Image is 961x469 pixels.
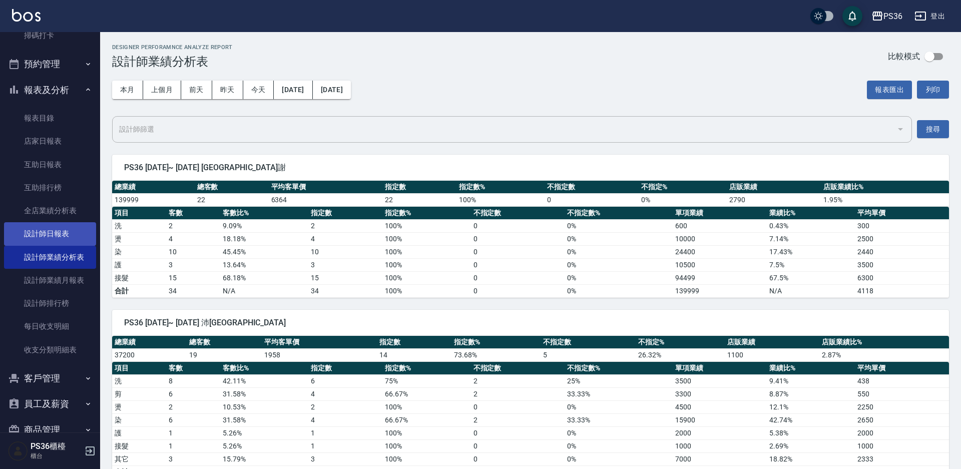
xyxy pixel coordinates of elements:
td: 4 [308,232,382,245]
td: N/A [220,284,308,297]
td: 100% [382,284,470,297]
td: 0 % [565,232,673,245]
a: 設計師日報表 [4,222,96,245]
td: 31.58 % [220,387,308,400]
th: 指定數% [382,207,470,220]
a: 每日收支明細 [4,315,96,338]
a: 互助日報表 [4,153,96,176]
td: 37200 [112,348,187,361]
button: 上個月 [143,81,181,99]
button: save [842,6,862,26]
th: 客數比% [220,362,308,375]
td: 2 [308,400,382,413]
span: PS36 [DATE]~ [DATE] 沛[GEOGRAPHIC_DATA] [124,318,937,328]
td: 100 % [382,400,470,413]
td: 護 [112,258,166,271]
button: 今天 [243,81,274,99]
th: 總客數 [195,181,269,194]
button: 報表匯出 [867,81,912,99]
td: 3 [166,452,220,465]
td: 100 % [382,426,470,439]
td: 1 [166,426,220,439]
td: 67.5 % [767,271,855,284]
td: 1 [308,439,382,452]
td: 1958 [262,348,377,361]
td: 100 % [382,452,470,465]
th: 平均客單價 [262,336,377,349]
td: 6 [166,387,220,400]
td: 2250 [855,400,949,413]
th: 單項業績 [673,362,767,375]
td: 31.58 % [220,413,308,426]
td: 550 [855,387,949,400]
th: 指定數% [382,362,470,375]
td: N/A [767,284,855,297]
th: 單項業績 [673,207,767,220]
td: 2 [166,219,220,232]
td: 0 [471,258,565,271]
th: 指定數 [382,181,456,194]
th: 總客數 [187,336,261,349]
td: 0% [565,284,673,297]
td: 22 [195,193,269,206]
td: 2000 [673,426,767,439]
span: PS36 [DATE]~ [DATE] [GEOGRAPHIC_DATA]謝 [124,163,937,173]
td: 42.74 % [767,413,855,426]
td: 4 [308,413,382,426]
td: 68.18 % [220,271,308,284]
td: 0 % [565,258,673,271]
td: 300 [855,219,949,232]
td: 0 [471,426,565,439]
th: 項目 [112,362,166,375]
td: 45.45 % [220,245,308,258]
td: 10000 [673,232,767,245]
td: 0 % [565,219,673,232]
td: 100 % [382,271,470,284]
button: 客戶管理 [4,365,96,391]
td: 0 [471,452,565,465]
button: 員工及薪資 [4,391,96,417]
td: 0 % [565,400,673,413]
td: 6 [166,413,220,426]
th: 店販業績比% [819,336,949,349]
th: 客數 [166,362,220,375]
td: 66.67 % [382,413,470,426]
button: 前天 [181,81,212,99]
th: 指定數% [456,181,545,194]
a: 設計師排行榜 [4,292,96,315]
td: 15 [166,271,220,284]
td: 3500 [673,374,767,387]
td: 2 [308,219,382,232]
td: 100 % [382,245,470,258]
td: 10 [308,245,382,258]
th: 指定數 [308,362,382,375]
td: 5.26 % [220,426,308,439]
th: 指定數 [308,207,382,220]
td: 34 [166,284,220,297]
td: 1.95 % [821,193,949,206]
td: 9.09 % [220,219,308,232]
td: 75 % [382,374,470,387]
td: 3 [308,258,382,271]
td: 18.82 % [767,452,855,465]
th: 總業績 [112,181,195,194]
td: 2.87 % [819,348,949,361]
td: 0 [471,219,565,232]
td: 34 [308,284,382,297]
th: 不指定數 [471,207,565,220]
th: 不指定數 [541,336,636,349]
button: PS36 [867,6,906,27]
td: 4 [308,387,382,400]
td: 100 % [382,219,470,232]
a: 互助排行榜 [4,176,96,199]
td: 100 % [456,193,545,206]
td: 2.69 % [767,439,855,452]
table: a dense table [112,207,949,298]
td: 剪 [112,387,166,400]
td: 18.18 % [220,232,308,245]
td: 護 [112,426,166,439]
table: a dense table [112,336,949,362]
th: 指定數% [451,336,541,349]
td: 5.38 % [767,426,855,439]
div: PS36 [883,10,902,23]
